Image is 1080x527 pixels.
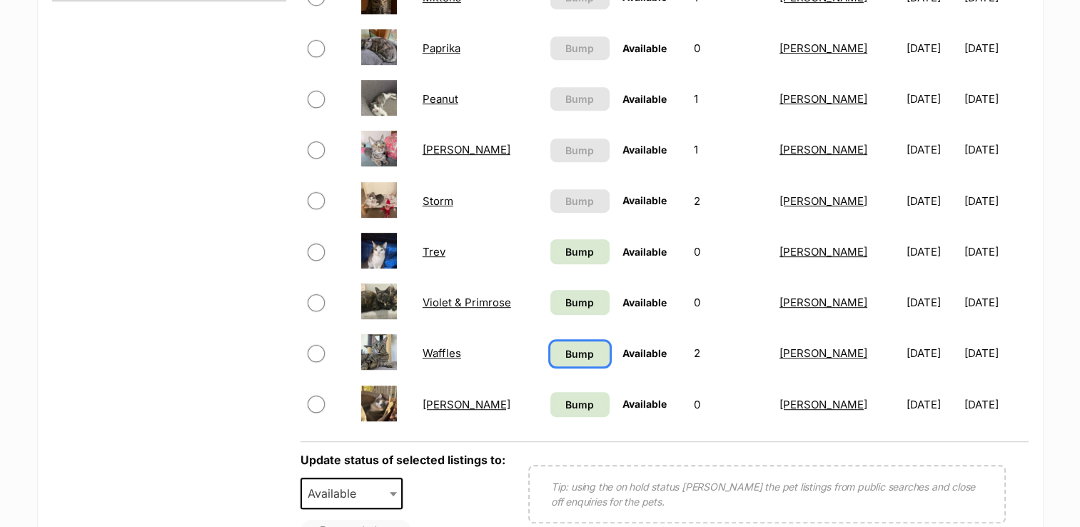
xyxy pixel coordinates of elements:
a: Paprika [423,41,460,55]
td: [DATE] [901,24,963,73]
span: Bump [565,41,594,56]
img: Waffles [361,334,397,370]
a: [PERSON_NAME] [779,194,867,208]
a: [PERSON_NAME] [779,143,867,156]
label: Update status of selected listings to: [301,453,505,467]
span: Bump [565,295,594,310]
a: Bump [550,392,610,417]
a: Bump [550,239,610,264]
span: Bump [565,143,594,158]
td: [DATE] [964,176,1026,226]
span: Available [301,478,403,509]
a: Violet & Primrose [423,296,511,309]
td: 0 [688,24,772,73]
button: Bump [550,189,610,213]
a: [PERSON_NAME] [779,398,867,411]
span: Bump [565,346,594,361]
span: Bump [565,397,594,412]
td: [DATE] [901,125,963,174]
td: 0 [688,380,772,429]
td: [DATE] [901,227,963,276]
a: [PERSON_NAME] [423,143,510,156]
a: [PERSON_NAME] [779,92,867,106]
button: Bump [550,87,610,111]
span: Available [622,93,667,105]
td: [DATE] [964,380,1026,429]
a: [PERSON_NAME] [423,398,510,411]
span: Bump [565,194,594,209]
span: Available [622,42,667,54]
span: Available [302,483,370,503]
span: Bump [565,244,594,259]
a: Peanut [423,92,458,106]
a: [PERSON_NAME] [779,245,867,259]
td: [DATE] [964,74,1026,124]
td: [DATE] [964,125,1026,174]
td: [DATE] [901,176,963,226]
td: 0 [688,278,772,327]
td: [DATE] [901,380,963,429]
td: 0 [688,227,772,276]
span: Bump [565,91,594,106]
button: Bump [550,139,610,162]
span: Available [622,296,667,308]
span: Available [622,194,667,206]
td: [DATE] [964,278,1026,327]
td: 2 [688,176,772,226]
p: Tip: using the on hold status [PERSON_NAME] the pet listings from public searches and close off e... [551,479,983,509]
td: [DATE] [964,227,1026,276]
a: [PERSON_NAME] [779,346,867,360]
td: [DATE] [964,24,1026,73]
a: Storm [423,194,453,208]
span: Available [622,246,667,258]
td: [DATE] [964,328,1026,378]
td: 2 [688,328,772,378]
a: Trev [423,245,445,259]
a: [PERSON_NAME] [779,296,867,309]
span: Available [622,347,667,359]
span: Available [622,144,667,156]
span: Available [622,398,667,410]
td: 1 [688,74,772,124]
a: Bump [550,341,610,366]
td: [DATE] [901,74,963,124]
td: [DATE] [901,328,963,378]
td: [DATE] [901,278,963,327]
a: Bump [550,290,610,315]
a: Waffles [423,346,461,360]
button: Bump [550,36,610,60]
a: [PERSON_NAME] [779,41,867,55]
td: 1 [688,125,772,174]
